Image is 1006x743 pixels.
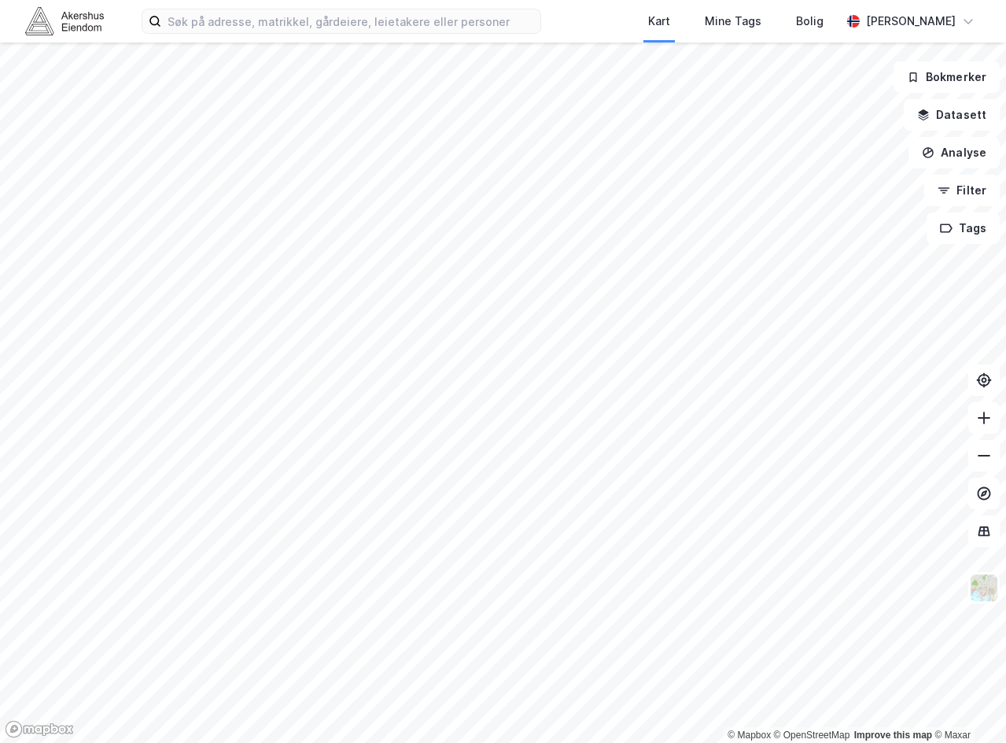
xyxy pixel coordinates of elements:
div: [PERSON_NAME] [866,12,956,31]
a: Mapbox [728,730,771,741]
div: Bolig [796,12,824,31]
iframe: Chat Widget [927,667,1006,743]
div: Mine Tags [705,12,761,31]
a: Mapbox homepage [5,720,74,738]
div: Kontrollprogram for chat [927,667,1006,743]
a: Improve this map [854,730,932,741]
img: Z [969,573,999,603]
img: akershus-eiendom-logo.9091f326c980b4bce74ccdd9f866810c.svg [25,7,104,35]
button: Datasett [904,99,1000,131]
button: Bokmerker [894,61,1000,93]
button: Analyse [908,137,1000,168]
input: Søk på adresse, matrikkel, gårdeiere, leietakere eller personer [161,9,540,33]
div: Kart [648,12,670,31]
button: Tags [927,213,1000,244]
button: Filter [924,175,1000,206]
a: OpenStreetMap [774,730,850,741]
